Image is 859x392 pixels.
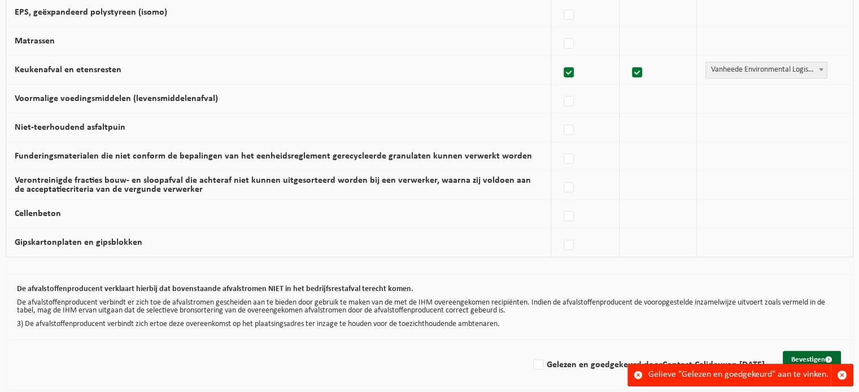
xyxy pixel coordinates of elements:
label: Keukenafval en etensresten [15,65,121,74]
b: De afvalstoffenproducent verklaart hierbij dat bovenstaande afvalstromen NIET in het bedrijfsrest... [17,285,413,293]
label: EPS, geëxpandeerd polystyreen (isomo) [15,8,167,17]
p: 3) De afvalstoffenproducent verbindt zich ertoe deze overeenkomst op het plaatsingsadres ter inza... [17,320,842,328]
strong: Contact Celideux [662,360,727,369]
p: De afvalstoffenproducent verbindt er zich toe de afvalstromen gescheiden aan te bieden door gebru... [17,299,842,315]
span: Vanheede Environmental Logistics [705,61,827,78]
button: Bevestigen [783,351,841,369]
label: Cellenbeton [15,209,61,218]
label: Funderingsmaterialen die niet conform de bepalingen van het eenheidsreglement gerecycleerde granu... [15,152,532,161]
div: Gelieve "Gelezen en goedgekeurd" aan te vinken. [648,364,831,386]
label: Matrassen [15,37,55,46]
span: Vanheede Environmental Logistics [706,62,827,78]
label: Gipskartonplaten en gipsblokken [15,238,142,247]
label: Niet-teerhoudend asfaltpuin [15,123,125,132]
label: Voormalige voedingsmiddelen (levensmiddelenafval) [15,94,218,103]
label: Gelezen en goedgekeurd door op [DATE] [531,356,765,373]
label: Verontreinigde fracties bouw- en sloopafval die achteraf niet kunnen uitgesorteerd worden bij een... [15,176,531,194]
